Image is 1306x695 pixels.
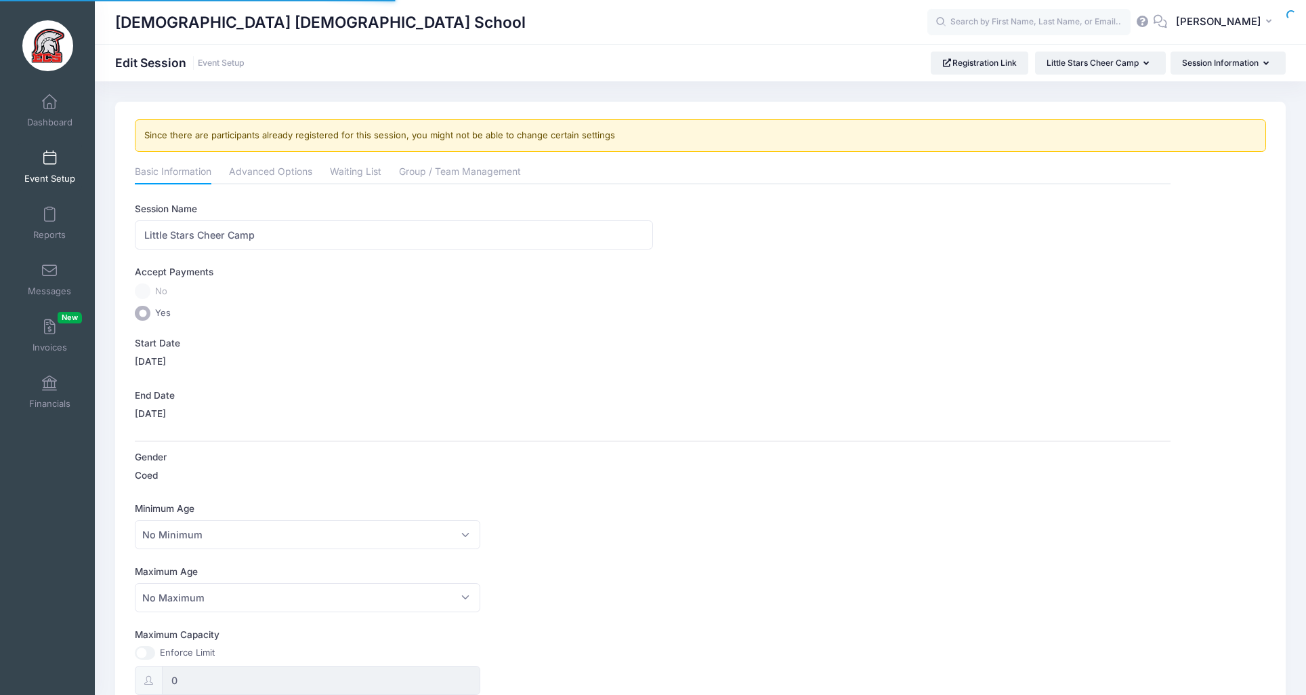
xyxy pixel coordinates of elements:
span: Little Stars Cheer Camp [1047,58,1139,68]
button: Session Information [1171,52,1286,75]
label: Maximum Capacity [135,628,652,641]
span: New [58,312,82,323]
span: Messages [28,285,71,297]
a: Reports [18,199,82,247]
a: Financials [18,368,82,416]
a: Event Setup [198,58,245,68]
label: Accept Payments [135,265,213,279]
label: End Date [135,389,652,402]
span: No Maximum [135,583,480,612]
span: No Minimum [142,528,203,542]
label: [DATE] [135,355,166,368]
span: No [155,285,167,298]
span: Reports [33,229,66,241]
label: Session Name [135,202,652,216]
input: 0 [162,666,480,695]
span: Yes [155,306,171,320]
span: Financials [29,398,70,410]
span: No Maximum [142,591,205,605]
span: Invoices [33,342,67,353]
a: Group / Team Management [399,161,521,185]
a: Basic Information [135,161,211,185]
a: Waiting List [330,161,381,185]
img: Evangelical Christian School [22,20,73,71]
label: Minimum Age [135,502,652,515]
div: Since there are participants already registered for this session, you might not be able to change... [135,119,1266,152]
h1: [DEMOGRAPHIC_DATA] [DEMOGRAPHIC_DATA] School [115,7,526,38]
label: [DATE] [135,407,166,420]
a: Event Setup [18,143,82,191]
span: No Minimum [135,520,480,549]
a: Registration Link [931,52,1029,75]
input: Search by First Name, Last Name, or Email... [927,9,1131,36]
label: Maximum Age [135,565,652,578]
button: [PERSON_NAME] [1167,7,1286,38]
label: Gender [135,450,652,464]
h1: Edit Session [115,56,245,70]
span: [PERSON_NAME] [1176,14,1261,29]
input: Yes [135,306,150,321]
a: InvoicesNew [18,312,82,359]
a: Messages [18,256,82,303]
span: Event Setup [24,173,75,184]
span: Dashboard [27,117,72,128]
a: Advanced Options [229,161,312,185]
button: Little Stars Cheer Camp [1035,52,1166,75]
label: Start Date [135,336,652,350]
label: Coed [135,469,158,482]
label: Enforce Limit [160,646,215,660]
input: Session Name [135,220,652,250]
a: Dashboard [18,87,82,134]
